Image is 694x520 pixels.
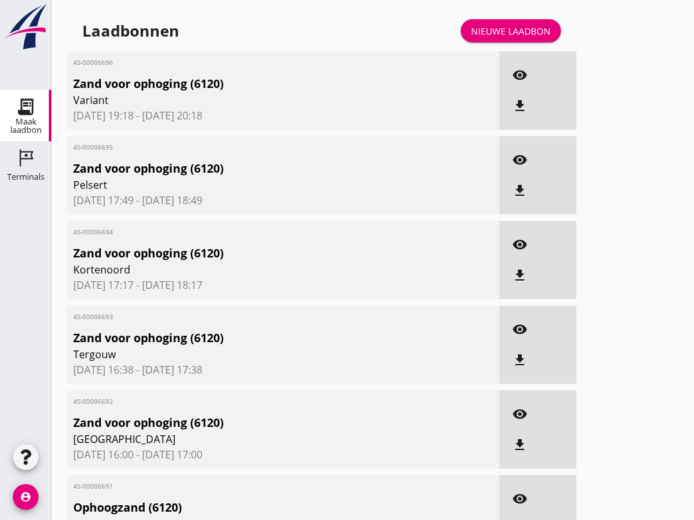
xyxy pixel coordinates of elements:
span: [DATE] 19:18 - [DATE] 20:18 [73,108,493,123]
img: logo-small.a267ee39.svg [3,3,49,51]
a: Nieuwe laadbon [461,19,561,42]
span: 4S-00006695 [73,143,423,152]
span: Zand voor ophoging (6120) [73,414,423,431]
span: 4S-00006696 [73,58,423,67]
div: Nieuwe laadbon [471,24,551,38]
span: Zand voor ophoging (6120) [73,245,423,262]
span: Tergouw [73,347,423,362]
i: visibility [512,237,528,252]
span: [DATE] 16:00 - [DATE] 17:00 [73,447,493,462]
i: visibility [512,322,528,337]
div: Terminals [7,173,44,181]
span: [DATE] 16:38 - [DATE] 17:38 [73,362,493,377]
i: account_circle [13,484,39,510]
span: [DATE] 17:17 - [DATE] 18:17 [73,277,493,293]
span: 4S-00006691 [73,481,423,491]
span: Variant [73,92,423,108]
i: visibility [512,406,528,422]
span: [DATE] 17:49 - [DATE] 18:49 [73,193,493,208]
i: visibility [512,67,528,83]
span: Zand voor ophoging (6120) [73,160,423,177]
i: file_download [512,268,528,283]
span: [GEOGRAPHIC_DATA] [73,431,423,447]
span: 4S-00006694 [73,227,423,237]
i: visibility [512,491,528,507]
span: Ophoogzand (6120) [73,499,423,516]
i: file_download [512,183,528,198]
i: file_download [512,98,528,114]
span: Zand voor ophoging (6120) [73,75,423,92]
span: Kortenoord [73,262,423,277]
span: 4S-00006693 [73,312,423,322]
span: Pelsert [73,177,423,193]
i: file_download [512,352,528,368]
div: Laadbonnen [82,21,179,41]
span: Zand voor ophoging (6120) [73,329,423,347]
i: visibility [512,152,528,168]
span: 4S-00006692 [73,397,423,406]
i: file_download [512,437,528,453]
